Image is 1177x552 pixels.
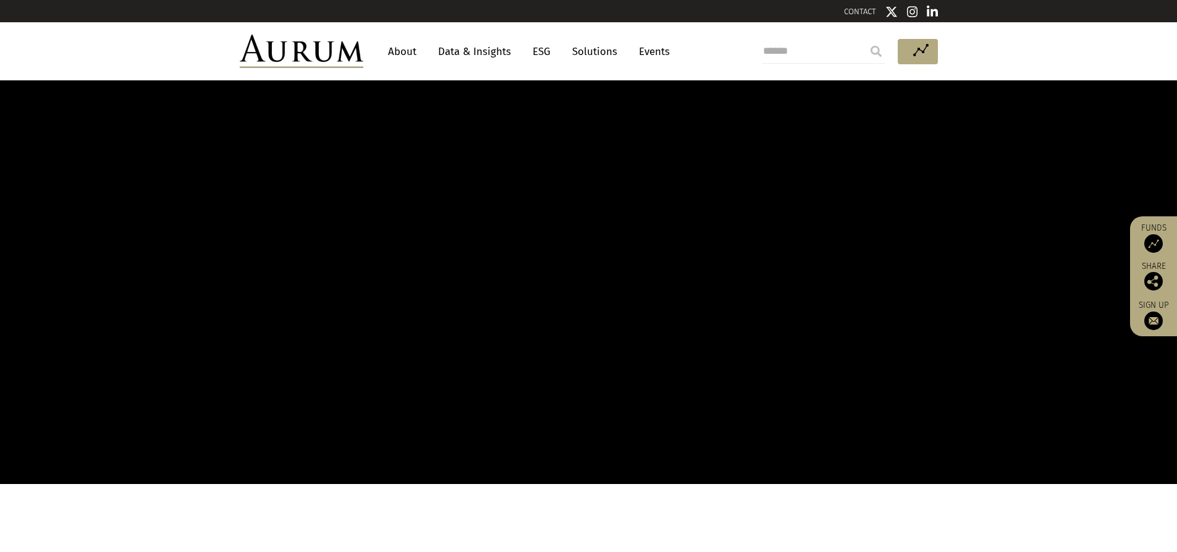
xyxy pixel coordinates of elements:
[1136,262,1171,291] div: Share
[526,40,557,63] a: ESG
[432,40,517,63] a: Data & Insights
[844,7,876,16] a: CONTACT
[1136,300,1171,330] a: Sign up
[907,6,918,18] img: Instagram icon
[885,6,898,18] img: Twitter icon
[1136,223,1171,253] a: Funds
[1144,234,1163,253] img: Access Funds
[633,40,670,63] a: Events
[927,6,938,18] img: Linkedin icon
[382,40,423,63] a: About
[566,40,623,63] a: Solutions
[864,39,888,64] input: Submit
[1144,312,1163,330] img: Sign up to our newsletter
[240,35,363,68] img: Aurum
[1144,272,1163,291] img: Share this post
